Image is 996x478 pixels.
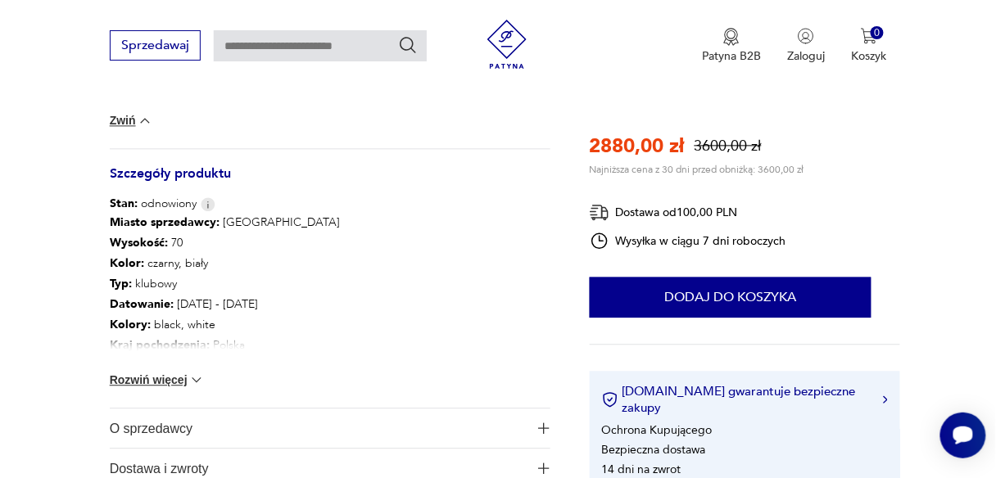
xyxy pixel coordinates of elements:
b: Datowanie : [110,296,174,312]
li: Bezpieczna dostawa [602,441,706,457]
p: 70 [110,232,340,253]
img: Info icon [201,197,215,211]
img: Ikona certyfikatu [602,391,618,408]
p: czarny, biały [110,253,340,273]
p: Polska [110,335,340,355]
button: Sprzedawaj [110,30,201,61]
h3: Szczegóły produktu [110,169,550,196]
img: chevron down [137,112,153,129]
button: Patyna B2B [702,28,761,64]
b: Stan: [110,196,138,211]
span: O sprzedawcy [110,408,528,448]
button: [DOMAIN_NAME] gwarantuje bezpieczne zakupy [602,383,888,416]
div: 0 [871,26,885,40]
p: 3600,00 zł [695,136,762,156]
button: Ikona plusaO sprzedawcy [110,408,550,448]
b: Typ : [110,276,132,291]
img: Ikona koszyka [861,28,877,44]
iframe: Smartsupp widget button [940,413,986,458]
b: Kolory : [110,317,151,332]
button: Rozwiń więcej [110,372,205,388]
p: [DATE] - [DATE] [110,294,340,314]
p: klubowy [110,273,340,294]
p: Zaloguj [787,48,825,64]
li: Ochrona Kupującego [602,422,713,437]
button: Dodaj do koszyka [590,277,871,318]
p: Koszyk [851,48,886,64]
span: odnowiony [110,196,197,212]
b: Kolor: [110,255,144,271]
div: Dostawa od 100,00 PLN [590,202,786,223]
img: chevron down [188,372,205,388]
img: Ikona medalu [723,28,740,46]
img: Ikona dostawy [590,202,609,223]
b: Miasto sprzedawcy : [110,214,220,230]
li: 14 dni na zwrot [602,461,681,476]
img: Ikona plusa [538,422,550,434]
button: 0Koszyk [851,28,886,64]
p: 2880,00 zł [590,133,685,160]
b: Wysokość : [110,235,168,250]
img: Ikonka użytkownika [798,28,814,44]
img: Ikona strzałki w prawo [883,395,888,404]
a: Ikona medaluPatyna B2B [702,28,761,64]
img: Ikona plusa [538,462,550,474]
b: Kraj pochodzenia : [110,337,210,353]
p: [GEOGRAPHIC_DATA] [110,212,340,232]
button: Szukaj [398,35,418,55]
p: black, white [110,314,340,335]
button: Zaloguj [787,28,825,64]
p: Najniższa cena z 30 dni przed obniżką: 3600,00 zł [590,163,804,176]
button: Zwiń [110,112,153,129]
img: Patyna - sklep z meblami i dekoracjami vintage [482,20,532,69]
div: Wysyłka w ciągu 7 dni roboczych [590,231,786,250]
a: Sprzedawaj [110,41,201,52]
p: Patyna B2B [702,48,761,64]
